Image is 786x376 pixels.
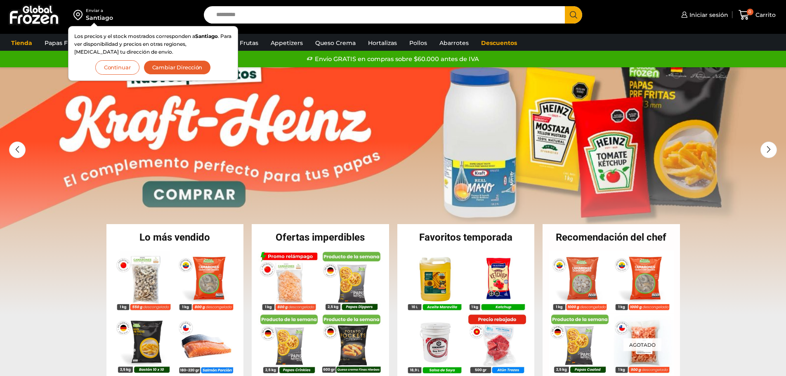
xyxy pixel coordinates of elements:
h2: Favoritos temporada [397,232,535,242]
div: Santiago [86,14,113,22]
h2: Recomendación del chef [543,232,680,242]
a: Tienda [7,35,36,51]
a: Papas Fritas [40,35,85,51]
img: address-field-icon.svg [73,8,86,22]
span: 0 [747,9,753,15]
a: Abarrotes [435,35,473,51]
button: Cambiar Dirección [144,60,211,75]
h2: Lo más vendido [106,232,244,242]
div: Enviar a [86,8,113,14]
p: Agotado [623,338,661,351]
button: Search button [565,6,582,24]
span: Carrito [753,11,776,19]
div: Previous slide [9,142,26,158]
span: Iniciar sesión [687,11,728,19]
a: Queso Crema [311,35,360,51]
a: Appetizers [267,35,307,51]
a: 0 Carrito [736,5,778,25]
button: Continuar [95,60,139,75]
h2: Ofertas imperdibles [252,232,389,242]
a: Pollos [405,35,431,51]
a: Iniciar sesión [679,7,728,23]
a: Hortalizas [364,35,401,51]
a: Descuentos [477,35,521,51]
div: Next slide [760,142,777,158]
p: Los precios y el stock mostrados corresponden a . Para ver disponibilidad y precios en otras regi... [74,32,232,56]
strong: Santiago [195,33,218,39]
